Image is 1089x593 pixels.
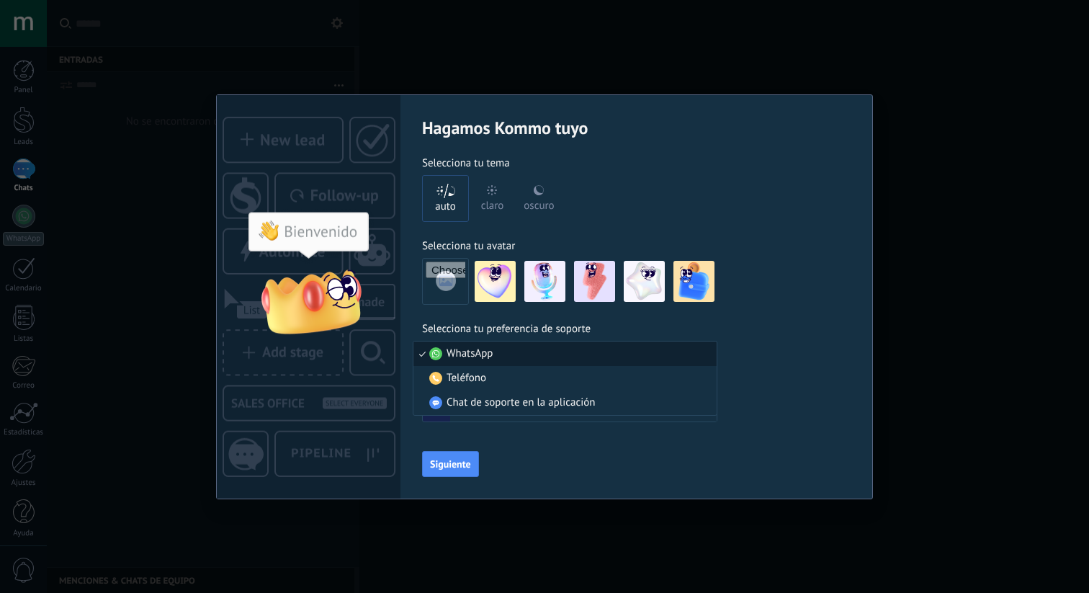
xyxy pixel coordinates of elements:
img: -2.jpeg [524,261,565,302]
span: Selecciona tu avatar [422,239,515,254]
span: WhatsApp [447,347,493,361]
div: auto [435,185,456,221]
div: claro [481,184,504,222]
img: customization-screen-img_ES.png [217,95,400,499]
img: -1.jpeg [475,261,516,302]
button: Siguiente [422,451,479,477]
h2: Hagamos Kommo tuyo [422,117,717,139]
img: -3.jpeg [574,261,615,302]
img: -5.jpeg [673,261,714,302]
span: Teléfono [447,371,486,385]
div: oscuro [524,184,554,222]
span: Selecciona tu tema [422,156,510,171]
span: Chat de soporte en la aplicación [447,396,595,410]
span: Siguiente [430,459,471,469]
img: -4.jpeg [624,261,665,302]
span: Selecciona tu preferencia de soporte [422,322,591,336]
